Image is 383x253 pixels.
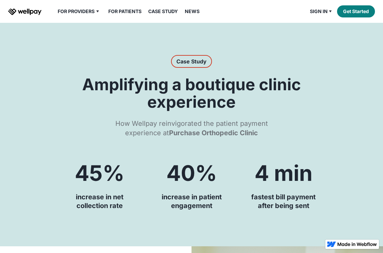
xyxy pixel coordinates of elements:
[71,76,312,111] h2: Amplifying a boutique clinic experience
[54,7,104,15] div: For Providers
[337,5,375,17] a: Get Started
[337,242,377,246] img: Made in Webflow
[310,7,328,15] div: Sign in
[306,7,337,15] div: Sign in
[75,162,124,185] h4: 45%
[251,193,316,210] h4: fastest bill payment after being sent
[144,7,182,15] a: Case Study
[176,56,207,66] div: Case Study
[106,119,277,138] div: How Wellpay reinvigorated the patient payment experience at
[181,7,204,15] a: News
[8,7,42,15] a: home
[169,129,258,137] strong: Purchase Orthopedic Clinic
[58,7,95,15] div: For Providers
[104,7,146,15] a: For Patients
[162,193,222,210] h4: increase in patient engagement
[166,162,217,185] h4: 40%
[255,162,313,185] h4: 4 min
[76,193,123,210] h4: increase in net collection rate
